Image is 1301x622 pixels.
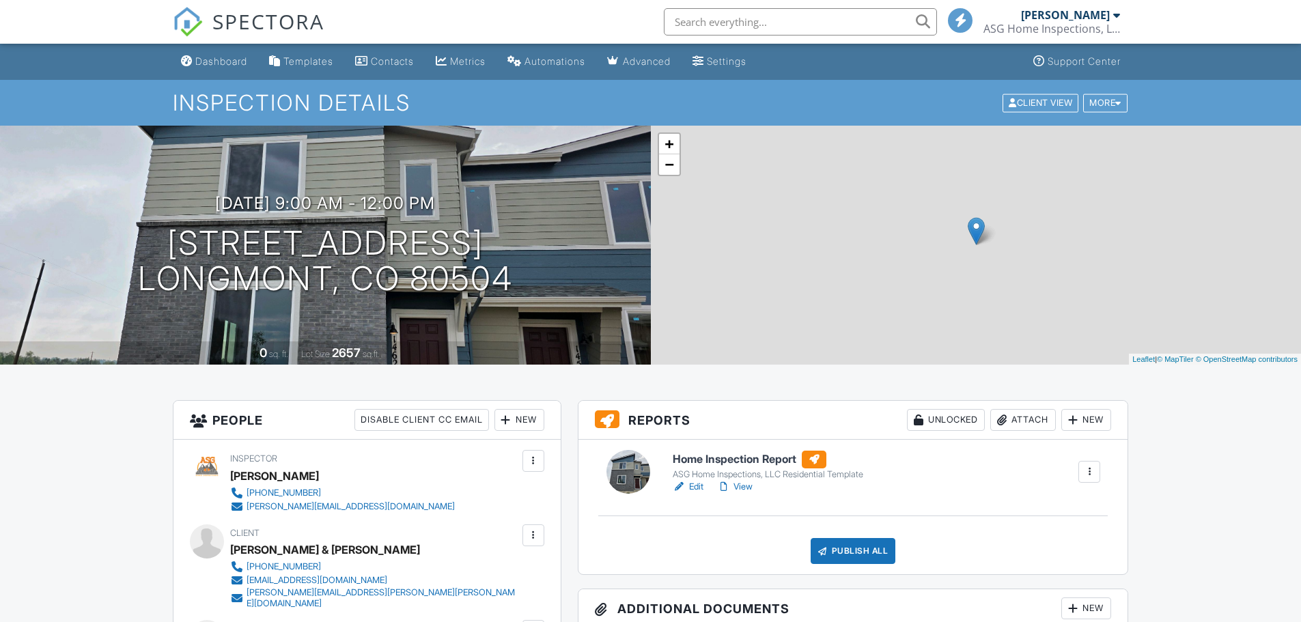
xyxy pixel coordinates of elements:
[1048,55,1121,67] div: Support Center
[173,401,561,440] h3: People
[983,22,1120,36] div: ASG Home Inspections, LLC
[230,574,519,587] a: [EMAIL_ADDRESS][DOMAIN_NAME]
[907,409,985,431] div: Unlocked
[215,194,435,212] h3: [DATE] 9:00 am - 12:00 pm
[659,134,680,154] a: Zoom in
[1061,597,1111,619] div: New
[717,480,753,494] a: View
[230,453,277,464] span: Inspector
[1083,94,1128,112] div: More
[173,7,203,37] img: The Best Home Inspection Software - Spectora
[354,409,489,431] div: Disable Client CC Email
[1132,355,1155,363] a: Leaflet
[230,560,519,574] a: [PHONE_NUMBER]
[664,8,937,36] input: Search everything...
[673,480,703,494] a: Edit
[673,469,863,480] div: ASG Home Inspections, LLC Residential Template
[1196,355,1298,363] a: © OpenStreetMap contributors
[602,49,676,74] a: Advanced
[195,55,247,67] div: Dashboard
[264,49,339,74] a: Templates
[687,49,752,74] a: Settings
[247,587,519,609] div: [PERSON_NAME][EMAIL_ADDRESS][PERSON_NAME][PERSON_NAME][DOMAIN_NAME]
[623,55,671,67] div: Advanced
[247,501,455,512] div: [PERSON_NAME][EMAIL_ADDRESS][DOMAIN_NAME]
[707,55,746,67] div: Settings
[1129,354,1301,365] div: |
[1021,8,1110,22] div: [PERSON_NAME]
[494,409,544,431] div: New
[301,349,330,359] span: Lot Size
[1028,49,1126,74] a: Support Center
[990,409,1056,431] div: Attach
[524,55,585,67] div: Automations
[269,349,288,359] span: sq. ft.
[1061,409,1111,431] div: New
[659,154,680,175] a: Zoom out
[450,55,486,67] div: Metrics
[247,575,387,586] div: [EMAIL_ADDRESS][DOMAIN_NAME]
[230,466,319,486] div: [PERSON_NAME]
[176,49,253,74] a: Dashboard
[138,225,513,298] h1: [STREET_ADDRESS] Longmont, CO 80504
[173,91,1129,115] h1: Inspection Details
[502,49,591,74] a: Automations (Basic)
[230,500,455,513] a: [PERSON_NAME][EMAIL_ADDRESS][DOMAIN_NAME]
[260,345,267,360] div: 0
[212,7,324,36] span: SPECTORA
[230,587,519,609] a: [PERSON_NAME][EMAIL_ADDRESS][PERSON_NAME][PERSON_NAME][DOMAIN_NAME]
[363,349,380,359] span: sq.ft.
[1157,355,1194,363] a: © MapTiler
[247,561,321,572] div: [PHONE_NUMBER]
[1001,97,1082,107] a: Client View
[230,486,455,500] a: [PHONE_NUMBER]
[230,528,260,538] span: Client
[350,49,419,74] a: Contacts
[673,451,863,481] a: Home Inspection Report ASG Home Inspections, LLC Residential Template
[673,451,863,468] h6: Home Inspection Report
[371,55,414,67] div: Contacts
[173,18,324,47] a: SPECTORA
[332,345,361,360] div: 2657
[247,487,321,498] div: [PHONE_NUMBER]
[283,55,333,67] div: Templates
[1003,94,1078,112] div: Client View
[578,401,1128,440] h3: Reports
[430,49,491,74] a: Metrics
[811,538,896,564] div: Publish All
[230,539,420,560] div: [PERSON_NAME] & [PERSON_NAME]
